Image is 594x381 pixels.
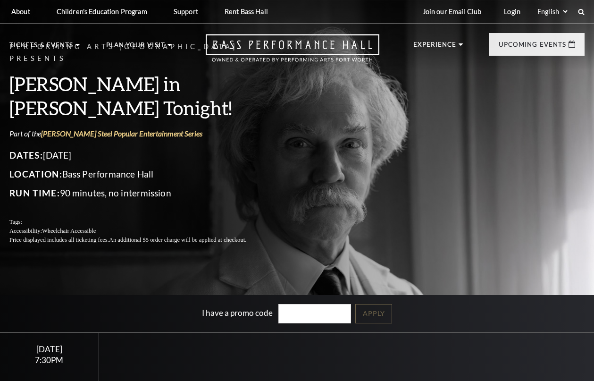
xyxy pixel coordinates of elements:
p: Support [174,8,198,16]
span: Wheelchair Accessible [42,228,96,234]
h3: [PERSON_NAME] in [PERSON_NAME] Tonight! [9,72,269,120]
div: 7:30PM [11,356,87,364]
p: Upcoming Events [499,42,566,53]
p: Price displayed includes all ticketing fees. [9,236,269,245]
p: Experience [413,42,457,53]
span: Run Time: [9,187,60,198]
select: Select: [535,7,569,16]
p: About [11,8,30,16]
p: Plan Your Visit [106,42,165,53]
p: Rent Bass Hall [225,8,268,16]
p: Accessibility: [9,227,269,236]
p: Tags: [9,218,269,227]
div: [DATE] [11,344,87,354]
p: [DATE] [9,148,269,163]
label: I have a promo code [202,308,273,318]
p: Part of the [9,128,269,139]
p: Children's Education Program [57,8,147,16]
p: Tickets & Events [9,42,73,53]
span: Dates: [9,150,43,161]
p: Bass Performance Hall [9,167,269,182]
p: 90 minutes, no intermission [9,186,269,201]
span: An additional $5 order charge will be applied at checkout. [109,237,246,243]
span: Location: [9,169,62,179]
a: [PERSON_NAME] Steel Popular Entertainment Series [41,129,202,138]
